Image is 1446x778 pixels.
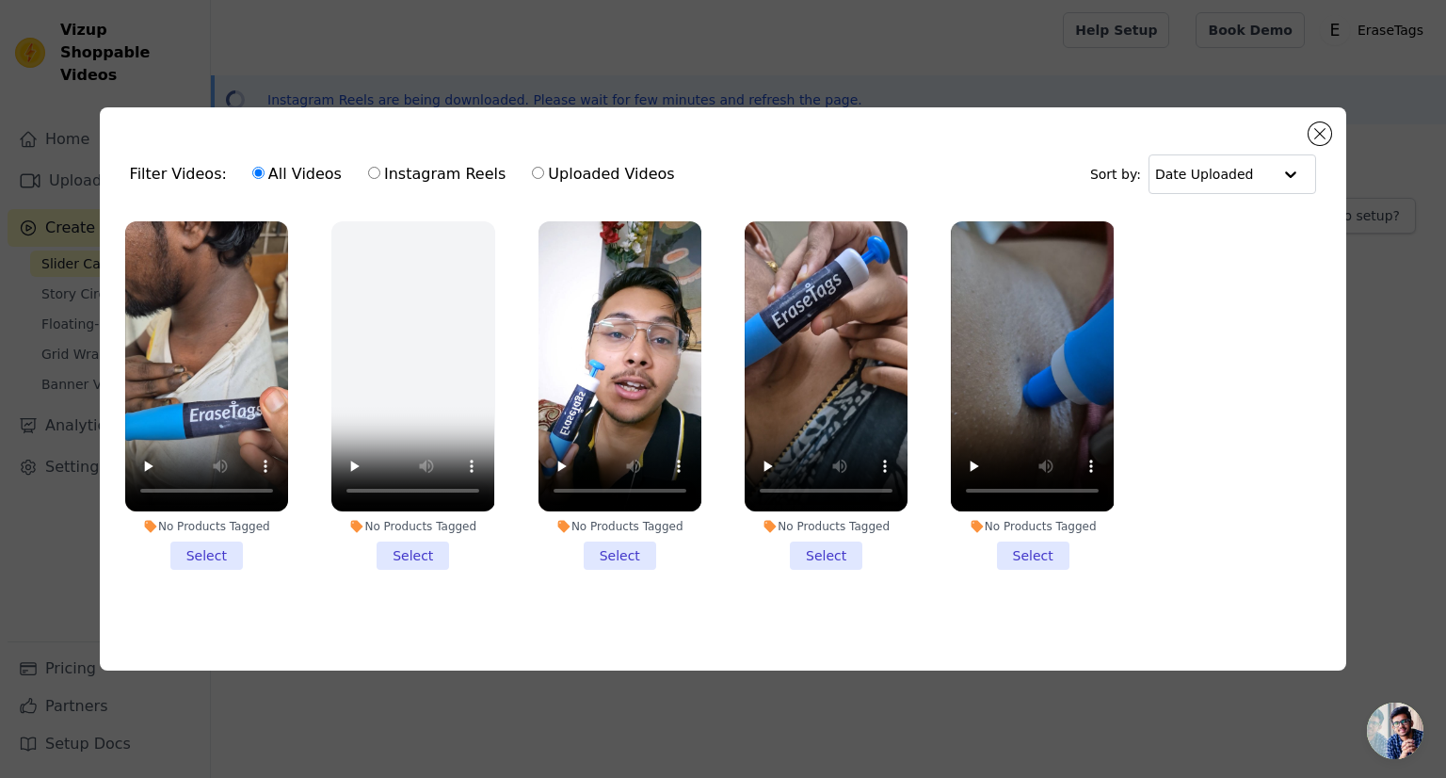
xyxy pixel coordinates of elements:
[1090,154,1317,194] div: Sort by:
[367,162,506,186] label: Instagram Reels
[538,519,701,534] div: No Products Tagged
[951,519,1114,534] div: No Products Tagged
[1367,703,1423,759] div: Open chat
[130,153,685,196] div: Filter Videos:
[251,162,343,186] label: All Videos
[745,519,908,534] div: No Products Tagged
[125,519,288,534] div: No Products Tagged
[1309,122,1331,145] button: Close modal
[531,162,675,186] label: Uploaded Videos
[331,519,494,534] div: No Products Tagged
